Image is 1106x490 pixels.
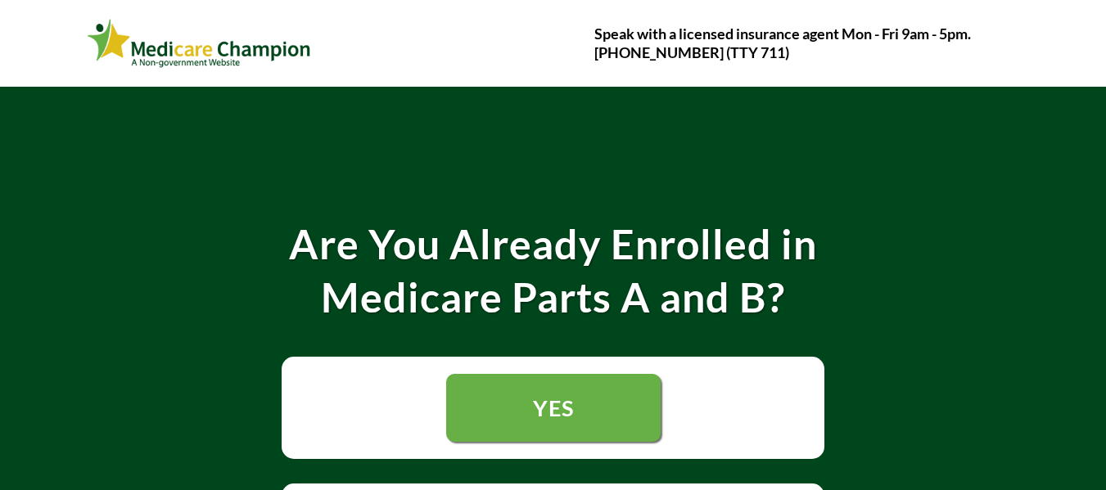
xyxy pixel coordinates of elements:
[533,394,574,421] span: YES
[446,374,661,442] a: YES
[289,219,817,268] strong: Are You Already Enrolled in
[321,272,785,321] strong: Medicare Parts A and B?
[594,25,971,43] strong: Speak with a licensed insurance agent Mon - Fri 9am - 5pm.
[594,43,789,61] strong: [PHONE_NUMBER] (TTY 711)
[87,16,312,71] img: Webinar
